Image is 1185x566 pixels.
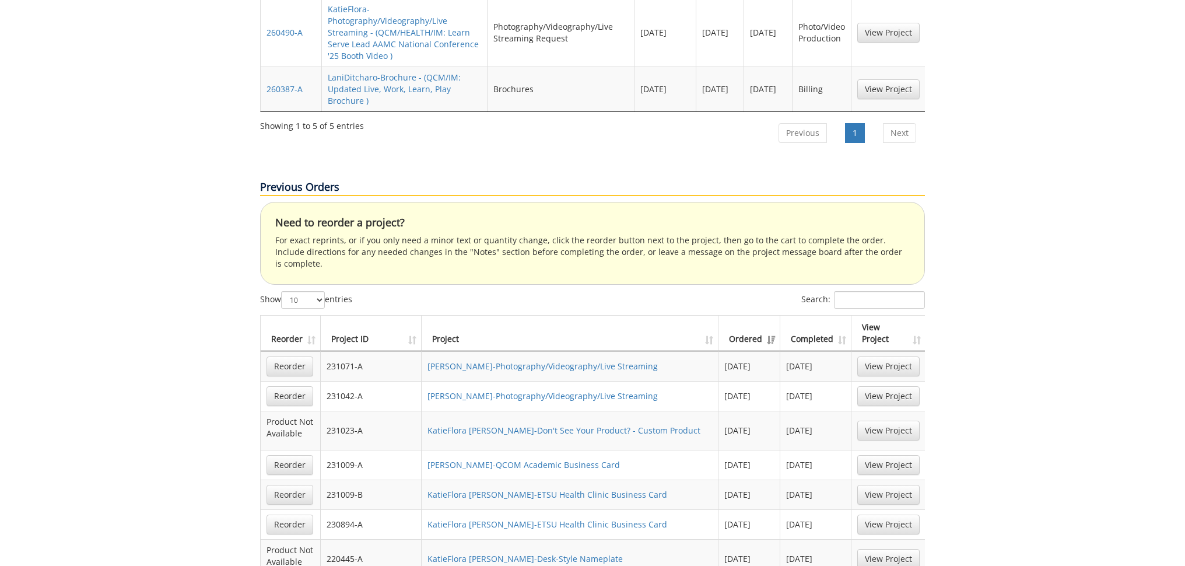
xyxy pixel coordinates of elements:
a: LaniDitcharo-Brochure - (QCM/IM: Updated Live, Work, Learn, Play Brochure ) [328,72,461,106]
a: View Project [857,386,920,406]
a: Reorder [267,357,313,376]
td: [DATE] [780,351,851,381]
a: KatieFlora-Photography/Videography/Live Streaming - (QCM/HEALTH/IM: Learn Serve Lead AAMC Nationa... [328,4,479,61]
a: View Project [857,515,920,534]
a: KatieFlora [PERSON_NAME]-ETSU Health Clinic Business Card [427,489,667,500]
td: Brochures [488,67,634,111]
td: [DATE] [718,351,780,381]
a: 260387-A [267,83,303,95]
p: Previous Orders [260,180,925,196]
div: Showing 1 to 5 of 5 entries [260,116,364,132]
a: [PERSON_NAME]-Photography/Videography/Live Streaming [427,361,658,372]
a: KatieFlora [PERSON_NAME]-ETSU Health Clinic Business Card [427,519,667,530]
td: 230894-A [321,509,422,539]
td: 231009-B [321,480,422,509]
td: 231042-A [321,381,422,411]
select: Showentries [281,291,325,309]
td: 231071-A [321,351,422,381]
th: Completed: activate to sort column ascending [780,316,851,351]
td: [DATE] [718,480,780,509]
td: [DATE] [744,67,793,111]
td: [DATE] [780,450,851,480]
a: [PERSON_NAME]-QCOM Academic Business Card [427,459,620,470]
a: View Project [857,421,920,441]
td: [DATE] [780,381,851,411]
a: Reorder [267,515,313,534]
a: View Project [857,357,920,376]
td: [DATE] [718,411,780,450]
a: View Project [857,79,920,99]
a: 260490-A [267,27,303,38]
label: Search: [801,291,925,309]
p: For exact reprints, or if you only need a minor text or quantity change, click the reorder button... [275,235,910,270]
td: [DATE] [718,450,780,480]
a: Previous [779,123,827,143]
td: 231009-A [321,450,422,480]
th: Reorder: activate to sort column ascending [261,316,321,351]
td: [DATE] [780,509,851,539]
td: [DATE] [780,411,851,450]
th: Project: activate to sort column ascending [422,316,718,351]
a: 1 [845,123,865,143]
td: [DATE] [718,509,780,539]
p: Product Not Available [267,416,314,439]
th: View Project: activate to sort column ascending [851,316,925,351]
h4: Need to reorder a project? [275,217,910,229]
td: Billing [793,67,851,111]
td: [DATE] [718,381,780,411]
a: [PERSON_NAME]-Photography/Videography/Live Streaming [427,390,658,401]
a: Reorder [267,386,313,406]
td: [DATE] [696,67,745,111]
a: View Project [857,23,920,43]
th: Ordered: activate to sort column ascending [718,316,780,351]
a: KatieFlora [PERSON_NAME]-Don't See Your Product? - Custom Product [427,425,700,436]
a: Reorder [267,485,313,505]
a: View Project [857,485,920,505]
input: Search: [834,291,925,309]
td: [DATE] [780,480,851,509]
a: View Project [857,455,920,475]
td: [DATE] [634,67,696,111]
a: Next [883,123,916,143]
th: Project ID: activate to sort column ascending [321,316,422,351]
label: Show entries [260,291,352,309]
a: Reorder [267,455,313,475]
a: KatieFlora [PERSON_NAME]-Desk-Style Nameplate [427,553,623,564]
td: 231023-A [321,411,422,450]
